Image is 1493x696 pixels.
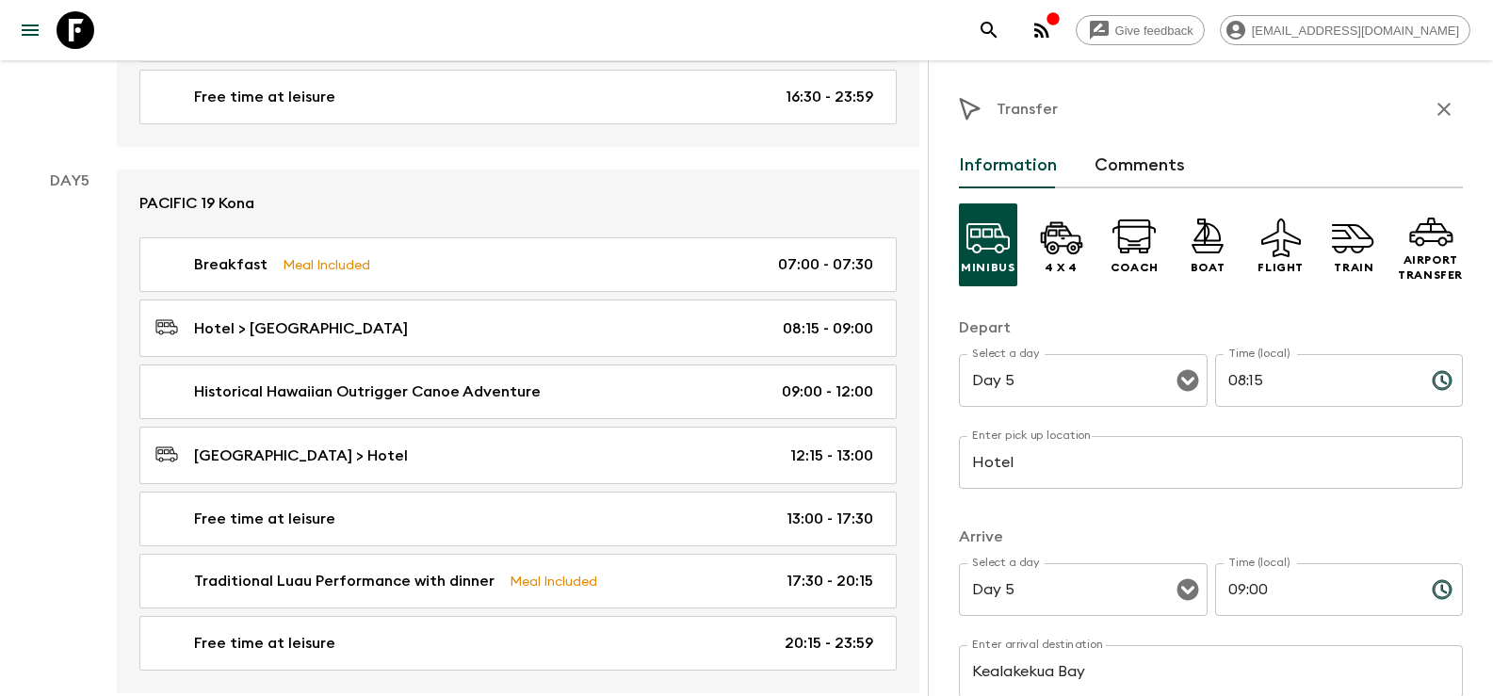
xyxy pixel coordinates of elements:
[194,445,408,467] p: [GEOGRAPHIC_DATA] > Hotel
[778,253,873,276] p: 07:00 - 07:30
[139,554,897,608] a: Traditional Luau Performance with dinnerMeal Included17:30 - 20:15
[139,364,897,419] a: Historical Hawaiian Outrigger Canoe Adventure09:00 - 12:00
[959,143,1057,188] button: Information
[972,428,1092,444] label: Enter pick up location
[1215,354,1417,407] input: hh:mm
[139,70,897,124] a: Free time at leisure16:30 - 23:59
[972,637,1104,653] label: Enter arrival destination
[787,508,873,530] p: 13:00 - 17:30
[1423,571,1461,608] button: Choose time, selected time is 9:00 AM
[1111,260,1159,275] p: Coach
[785,632,873,655] p: 20:15 - 23:59
[1228,555,1290,571] label: Time (local)
[972,555,1039,571] label: Select a day
[997,98,1058,121] p: Transfer
[783,317,873,340] p: 08:15 - 09:00
[1175,367,1201,394] button: Open
[283,254,370,275] p: Meal Included
[194,380,541,403] p: Historical Hawaiian Outrigger Canoe Adventure
[959,316,1463,339] p: Depart
[1423,362,1461,399] button: Choose time, selected time is 8:15 AM
[139,299,897,357] a: Hotel > [GEOGRAPHIC_DATA]08:15 - 09:00
[23,170,117,192] p: Day 5
[1175,576,1201,603] button: Open
[194,86,335,108] p: Free time at leisure
[1045,260,1078,275] p: 4 x 4
[139,237,897,292] a: BreakfastMeal Included07:00 - 07:30
[510,571,597,591] p: Meal Included
[961,260,1014,275] p: Minibus
[790,445,873,467] p: 12:15 - 13:00
[194,253,268,276] p: Breakfast
[117,170,919,237] a: PACIFIC 19 Kona
[194,632,335,655] p: Free time at leisure
[139,492,897,546] a: Free time at leisure13:00 - 17:30
[1191,260,1225,275] p: Boat
[139,616,897,671] a: Free time at leisure20:15 - 23:59
[1095,143,1185,188] button: Comments
[11,11,49,49] button: menu
[194,508,335,530] p: Free time at leisure
[970,11,1008,49] button: search adventures
[972,346,1039,362] label: Select a day
[1398,252,1463,283] p: Airport Transfer
[139,192,254,215] p: PACIFIC 19 Kona
[787,570,873,592] p: 17:30 - 20:15
[1228,346,1290,362] label: Time (local)
[1334,260,1373,275] p: Train
[139,427,897,484] a: [GEOGRAPHIC_DATA] > Hotel12:15 - 13:00
[1076,15,1205,45] a: Give feedback
[959,526,1463,548] p: Arrive
[1258,260,1304,275] p: Flight
[194,570,495,592] p: Traditional Luau Performance with dinner
[1215,563,1417,616] input: hh:mm
[1105,24,1204,38] span: Give feedback
[1220,15,1470,45] div: [EMAIL_ADDRESS][DOMAIN_NAME]
[194,317,408,340] p: Hotel > [GEOGRAPHIC_DATA]
[782,380,873,403] p: 09:00 - 12:00
[786,86,873,108] p: 16:30 - 23:59
[1241,24,1469,38] span: [EMAIL_ADDRESS][DOMAIN_NAME]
